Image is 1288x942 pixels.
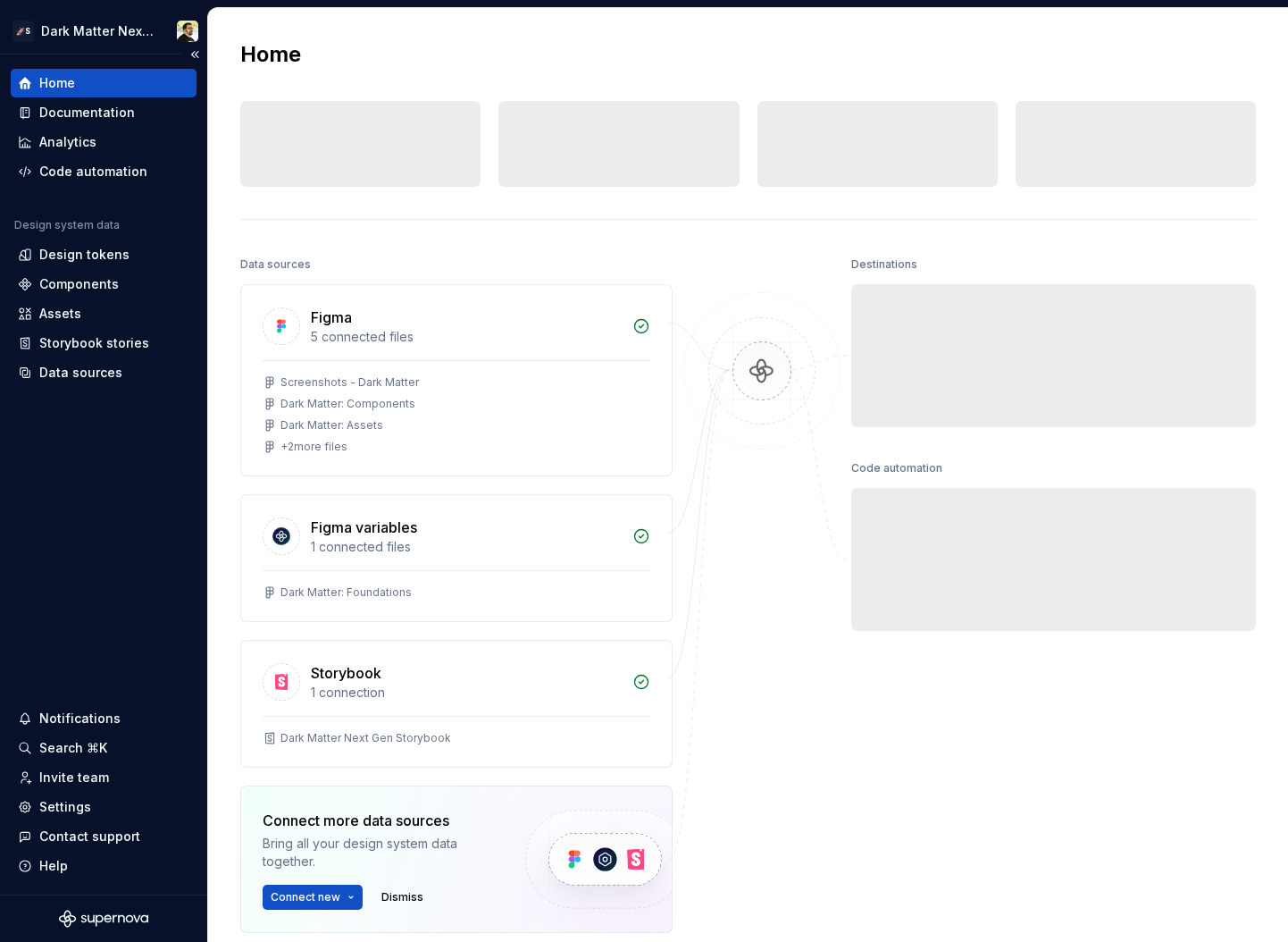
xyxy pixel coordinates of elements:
div: Settings [39,798,91,816]
div: Design tokens [39,246,130,264]
a: Data sources [11,358,197,387]
a: Settings [11,793,197,821]
a: Storybook stories [11,329,197,357]
button: Help [11,852,197,880]
div: Dark Matter: Components [280,397,415,411]
a: Assets [11,299,197,328]
div: 🚀S [13,21,34,42]
div: Dark Matter: Foundations [280,585,412,600]
a: Components [11,270,197,299]
button: Search ⌘K [11,734,197,762]
button: 🚀SDark Matter Next GenHonza Toman [4,12,204,50]
a: Storybook1 connectionDark Matter Next Gen Storybook [240,640,673,768]
div: Code automation [39,163,147,181]
div: Bring all your design system data together. [263,835,495,871]
a: Home [11,69,197,97]
a: Invite team [11,763,197,792]
button: Notifications [11,704,197,733]
div: + 2 more files [280,440,347,454]
div: Components [39,275,119,293]
div: 5 connected files [311,328,622,346]
div: Help [39,857,68,875]
div: Figma variables [311,517,417,538]
div: Documentation [39,104,135,122]
div: 1 connected files [311,538,622,556]
div: Data sources [39,364,122,382]
img: Honza Toman [177,21,198,42]
button: Contact support [11,822,197,851]
a: Figma5 connected filesScreenshots - Dark MatterDark Matter: ComponentsDark Matter: Assets+2more f... [240,284,673,476]
div: Figma [311,307,352,328]
div: Dark Matter Next Gen Storybook [280,731,451,745]
div: Data sources [240,252,311,277]
div: Code automation [851,456,942,481]
span: Dismiss [381,890,423,904]
a: Analytics [11,128,197,156]
div: Assets [39,305,81,323]
button: Connect new [263,885,363,910]
div: Invite team [39,769,109,786]
div: Search ⌘K [39,739,107,757]
a: Design tokens [11,240,197,269]
a: Documentation [11,98,197,127]
div: Storybook stories [39,334,149,352]
div: Dark Matter Next Gen [41,22,155,40]
button: Dismiss [373,885,431,910]
div: Analytics [39,133,96,151]
div: Design system data [14,218,120,232]
a: Figma variables1 connected filesDark Matter: Foundations [240,494,673,622]
div: Contact support [39,828,140,845]
h2: Home [240,40,301,69]
div: Destinations [851,252,917,277]
div: Screenshots - Dark Matter [280,375,419,390]
a: Code automation [11,157,197,186]
div: Connect more data sources [263,810,495,831]
button: Collapse sidebar [182,42,207,67]
div: 1 connection [311,684,622,702]
svg: Supernova Logo [59,910,148,928]
span: Connect new [271,890,340,904]
div: Notifications [39,710,121,728]
div: Dark Matter: Assets [280,418,383,433]
div: Storybook [311,662,381,684]
div: Home [39,74,75,92]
